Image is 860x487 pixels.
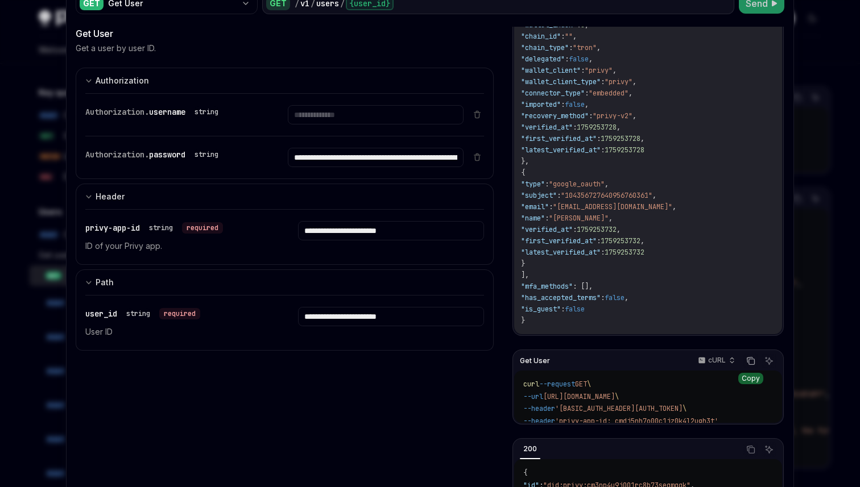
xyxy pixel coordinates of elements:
[553,202,672,211] span: "[EMAIL_ADDRESS][DOMAIN_NAME]"
[523,417,555,426] span: --header
[601,248,605,257] span: :
[549,180,605,189] span: "google_oauth"
[573,282,593,291] span: : [],
[545,180,549,189] span: :
[470,110,484,119] button: Delete item
[521,214,545,223] span: "name"
[521,123,573,132] span: "verified_at"
[521,111,589,120] span: "recovery_method"
[521,32,561,41] span: "chain_id"
[520,442,540,456] div: 200
[521,134,597,143] span: "first_verified_at"
[521,157,529,166] span: },
[557,191,561,200] span: :
[521,43,569,52] span: "chain_type"
[565,32,573,41] span: ""
[601,145,605,155] span: :
[692,351,740,371] button: cURL
[521,225,573,234] span: "verified_at"
[597,134,601,143] span: :
[85,223,140,233] span: privy-app-id
[565,55,569,64] span: :
[76,68,494,93] button: Expand input section
[96,190,125,203] div: Header
[523,392,543,401] span: --url
[85,325,271,339] p: User ID
[521,259,525,268] span: }
[569,55,589,64] span: false
[298,307,483,326] input: Enter user_id
[593,111,632,120] span: "privy-v2"
[565,305,585,314] span: false
[521,293,601,302] span: "has_accepted_terms"
[708,356,726,365] p: cURL
[743,442,758,457] button: Copy the contents from the code block
[521,100,561,109] span: "imported"
[573,225,577,234] span: :
[521,305,561,314] span: "is_guest"
[539,380,575,389] span: --request
[523,468,527,477] span: {
[521,168,525,177] span: {
[85,309,117,319] span: user_id
[76,184,494,209] button: Expand input section
[521,180,545,189] span: "type"
[609,214,613,223] span: ,
[523,404,555,413] span: --header
[589,89,629,98] span: "embedded"
[617,225,621,234] span: ,
[555,417,718,426] span: 'privy-app-id: cmdj5nh7o00c1jz0k4l2ugh3t'
[738,373,763,384] div: Copy
[573,43,597,52] span: "tron"
[182,222,223,234] div: required
[632,77,636,86] span: ,
[523,380,539,389] span: curl
[521,77,601,86] span: "wallet_client_type"
[585,100,589,109] span: ,
[76,27,494,40] div: Get User
[672,202,676,211] span: ,
[625,293,629,302] span: ,
[743,353,758,368] button: Copy the contents from the code block
[521,55,565,64] span: "delegated"
[96,74,149,88] div: Authorization
[565,100,585,109] span: false
[298,221,483,240] input: Enter privy-app-id
[85,105,223,119] div: Authorization.username
[683,404,687,413] span: \
[521,316,525,325] span: }
[601,293,605,302] span: :
[85,221,223,235] div: privy-app-id
[585,66,613,75] span: "privy"
[575,380,587,389] span: GET
[569,43,573,52] span: :
[605,248,644,257] span: 1759253732
[85,148,223,161] div: Authorization.password
[762,442,776,457] button: Ask AI
[585,89,589,98] span: :
[76,269,494,295] button: Expand input section
[543,392,615,401] span: [URL][DOMAIN_NAME]
[615,392,619,401] span: \
[85,239,271,253] p: ID of your Privy app.
[521,282,573,291] span: "mfa_methods"
[549,202,553,211] span: :
[520,356,550,365] span: Get User
[573,123,577,132] span: :
[601,236,640,245] span: 1759253732
[521,191,557,200] span: "subject"
[85,107,149,117] span: Authorization.
[470,152,484,161] button: Delete item
[577,225,617,234] span: 1759253732
[601,134,640,143] span: 1759253728
[573,32,577,41] span: ,
[549,214,609,223] span: "[PERSON_NAME]"
[76,43,156,54] p: Get a user by user ID.
[605,180,609,189] span: ,
[597,236,601,245] span: :
[561,100,565,109] span: :
[159,308,200,319] div: required
[597,43,601,52] span: ,
[652,191,656,200] span: ,
[587,380,591,389] span: \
